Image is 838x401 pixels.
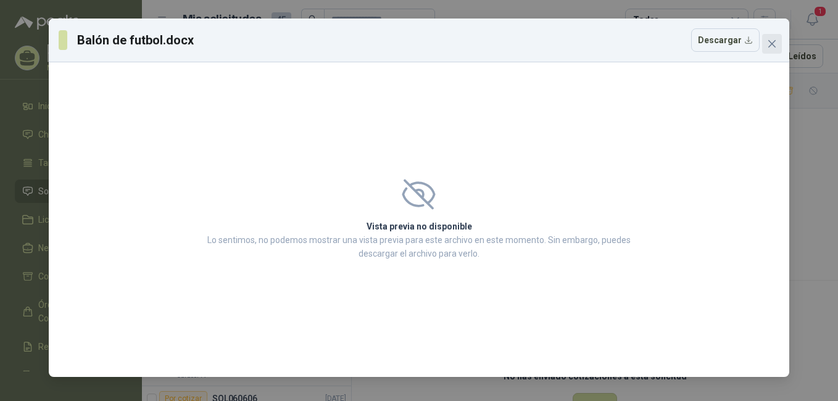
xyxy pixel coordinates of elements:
[204,220,634,233] h2: Vista previa no disponible
[767,39,777,49] span: close
[204,233,634,260] p: Lo sentimos, no podemos mostrar una vista previa para este archivo en este momento. Sin embargo, ...
[77,31,195,49] h3: Balón de futbol.docx
[691,28,760,52] button: Descargar
[762,34,782,54] button: Close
